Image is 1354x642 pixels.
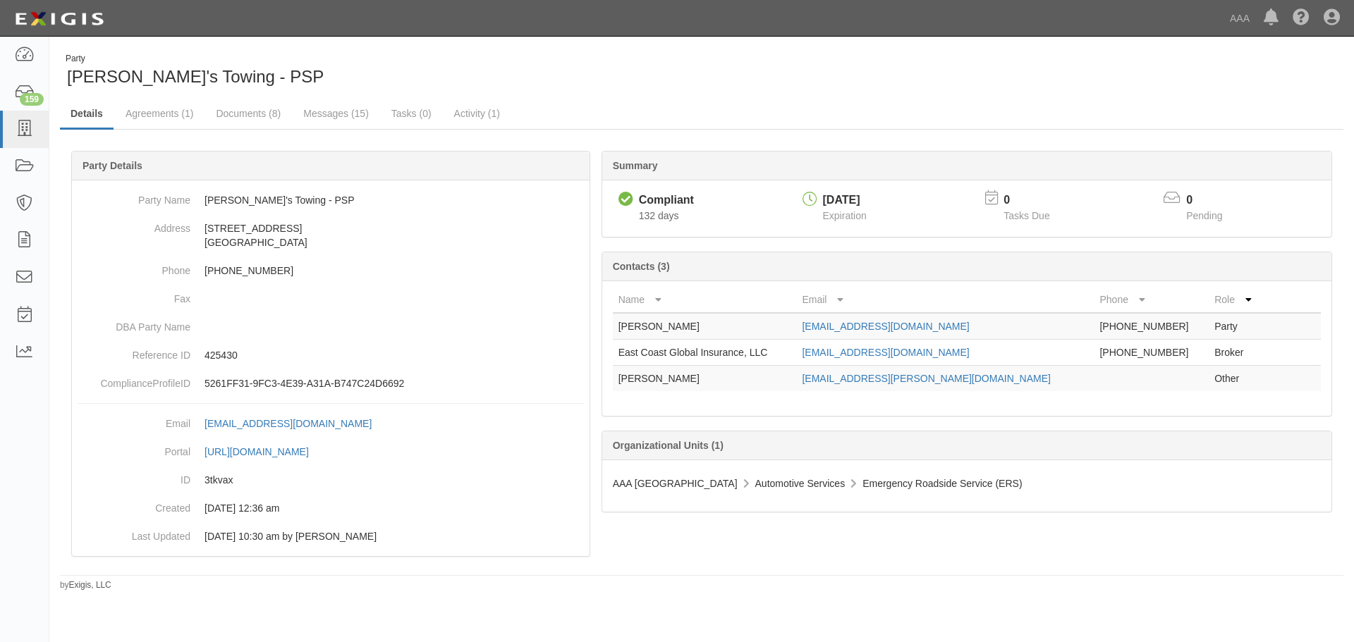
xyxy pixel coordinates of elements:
[1293,10,1310,27] i: Help Center - Complianz
[1186,192,1240,209] p: 0
[78,313,190,334] dt: DBA Party Name
[381,99,442,128] a: Tasks (0)
[78,369,190,390] dt: ComplianceProfileID
[78,494,584,522] dd: 03/10/2023 12:36 am
[802,321,969,332] a: [EMAIL_ADDRESS][DOMAIN_NAME]
[613,366,797,392] td: [PERSON_NAME]
[78,214,190,235] dt: Address
[205,376,584,390] p: 5261FF31-9FC3-4E39-A31A-B747C24D6692
[613,287,797,313] th: Name
[613,340,797,366] td: East Coast Global Insurance, LLC
[115,99,204,128] a: Agreements (1)
[639,210,679,221] span: Since 04/30/2025
[823,192,867,209] div: [DATE]
[78,409,190,431] dt: Email
[613,478,738,489] span: AAA [GEOGRAPHIC_DATA]
[78,522,584,550] dd: 04/22/2024 10:30 am by Benjamin Tully
[78,186,190,207] dt: Party Name
[1209,287,1264,313] th: Role
[1094,313,1209,340] td: [PHONE_NUMBER]
[78,466,190,487] dt: ID
[1004,192,1067,209] p: 0
[78,522,190,543] dt: Last Updated
[613,160,658,171] b: Summary
[60,579,111,591] small: by
[78,214,584,257] dd: [STREET_ADDRESS] [GEOGRAPHIC_DATA]
[613,313,797,340] td: [PERSON_NAME]
[1209,313,1264,340] td: Party
[1094,287,1209,313] th: Phone
[78,257,190,278] dt: Phone
[20,93,44,106] div: 159
[618,192,633,207] i: Compliant
[60,99,114,130] a: Details
[205,416,372,431] div: [EMAIL_ADDRESS][DOMAIN_NAME]
[802,373,1050,384] a: [EMAIL_ADDRESS][PERSON_NAME][DOMAIN_NAME]
[205,348,584,362] p: 425430
[796,287,1094,313] th: Email
[639,192,694,209] div: Compliant
[67,67,324,86] span: [PERSON_NAME]'s Towing - PSP
[613,261,670,272] b: Contacts (3)
[613,440,724,451] b: Organizational Units (1)
[66,53,324,65] div: Party
[78,494,190,515] dt: Created
[293,99,379,128] a: Messages (15)
[1209,340,1264,366] td: Broker
[444,99,511,128] a: Activity (1)
[1223,4,1257,32] a: AAA
[205,418,387,429] a: [EMAIL_ADDRESS][DOMAIN_NAME]
[78,341,190,362] dt: Reference ID
[1209,366,1264,392] td: Other
[11,6,108,32] img: logo-5460c22ac91f19d4615b14bd174203de0afe785f0fc80cf4dbbc73dc1793850b.png
[78,285,190,306] dt: Fax
[823,210,867,221] span: Expiration
[205,99,291,128] a: Documents (8)
[1004,210,1049,221] span: Tasks Due
[862,478,1022,489] span: Emergency Roadside Service (ERS)
[78,186,584,214] dd: [PERSON_NAME]'s Towing - PSP
[78,466,584,494] dd: 3tkvax
[205,446,324,457] a: [URL][DOMAIN_NAME]
[60,53,691,89] div: Adam's Towing - PSP
[78,257,584,285] dd: [PHONE_NUMBER]
[1186,210,1222,221] span: Pending
[78,438,190,459] dt: Portal
[755,478,846,489] span: Automotive Services
[802,347,969,358] a: [EMAIL_ADDRESS][DOMAIN_NAME]
[83,160,142,171] b: Party Details
[1094,340,1209,366] td: [PHONE_NUMBER]
[69,580,111,590] a: Exigis, LLC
